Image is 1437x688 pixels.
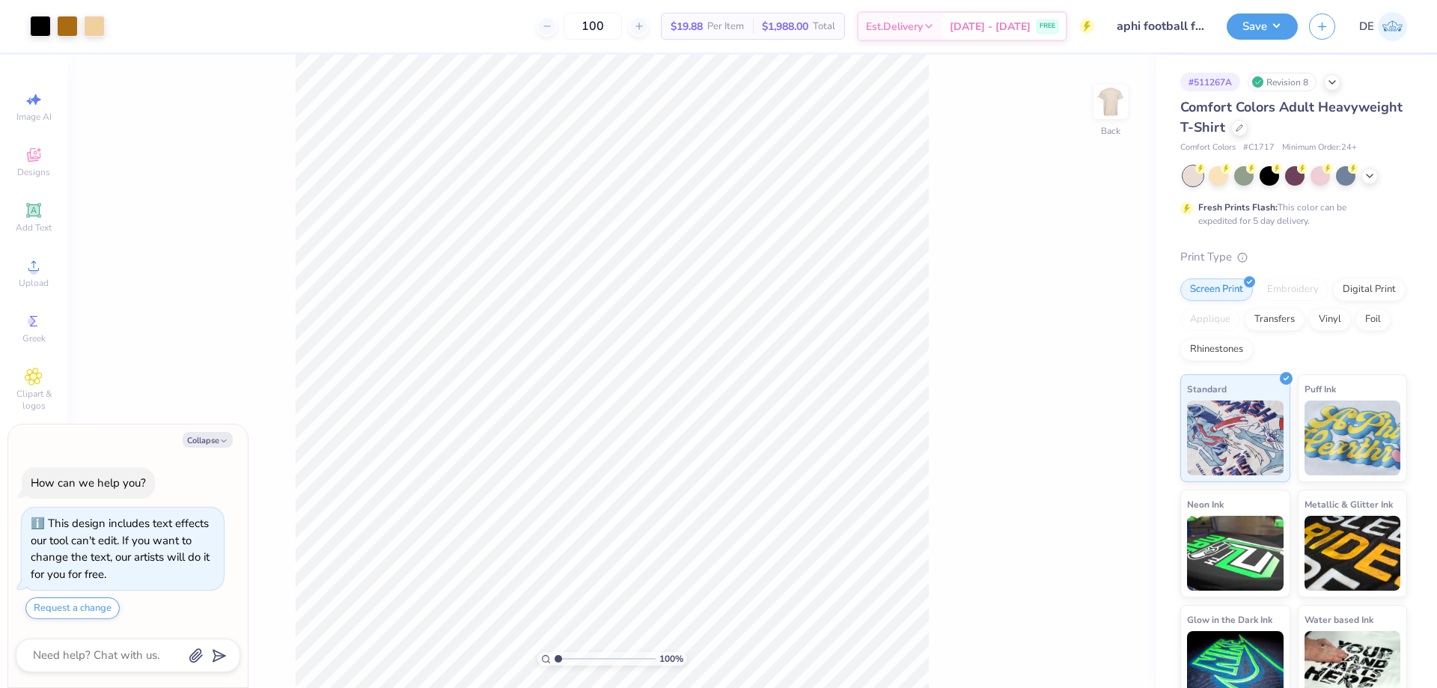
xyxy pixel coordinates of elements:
[1040,21,1055,31] span: FREE
[183,432,233,448] button: Collapse
[564,13,622,40] input: – –
[19,277,49,289] span: Upload
[1355,308,1391,331] div: Foil
[1180,278,1253,301] div: Screen Print
[1180,338,1253,361] div: Rhinestones
[1180,141,1236,154] span: Comfort Colors
[1180,98,1403,136] span: Comfort Colors Adult Heavyweight T-Shirt
[1282,141,1357,154] span: Minimum Order: 24 +
[1180,73,1240,91] div: # 511267A
[25,597,120,619] button: Request a change
[1198,201,1382,228] div: This color can be expedited for 5 day delivery.
[16,222,52,234] span: Add Text
[1333,278,1406,301] div: Digital Print
[1105,11,1215,41] input: Untitled Design
[1187,401,1284,475] img: Standard
[1198,201,1278,213] strong: Fresh Prints Flash:
[659,652,683,666] span: 100 %
[1359,18,1374,35] span: DE
[1305,612,1373,627] span: Water based Ink
[950,19,1031,34] span: [DATE] - [DATE]
[1305,381,1336,397] span: Puff Ink
[16,111,52,123] span: Image AI
[762,19,808,34] span: $1,988.00
[707,19,744,34] span: Per Item
[1243,141,1275,154] span: # C1717
[1180,308,1240,331] div: Applique
[1359,12,1407,41] a: DE
[7,388,60,412] span: Clipart & logos
[1305,516,1401,591] img: Metallic & Glitter Ink
[1257,278,1328,301] div: Embroidery
[1187,496,1224,512] span: Neon Ink
[1187,381,1227,397] span: Standard
[1180,249,1407,266] div: Print Type
[1187,516,1284,591] img: Neon Ink
[1245,308,1305,331] div: Transfers
[1305,401,1401,475] img: Puff Ink
[17,166,50,178] span: Designs
[1101,124,1120,138] div: Back
[1309,308,1351,331] div: Vinyl
[31,475,146,490] div: How can we help you?
[1187,612,1272,627] span: Glow in the Dark Ink
[1227,13,1298,40] button: Save
[813,19,835,34] span: Total
[22,332,46,344] span: Greek
[1248,73,1317,91] div: Revision 8
[31,516,210,582] div: This design includes text effects our tool can't edit. If you want to change the text, our artist...
[671,19,703,34] span: $19.88
[866,19,923,34] span: Est. Delivery
[1096,87,1126,117] img: Back
[1305,496,1393,512] span: Metallic & Glitter Ink
[1378,12,1407,41] img: Djian Evardoni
